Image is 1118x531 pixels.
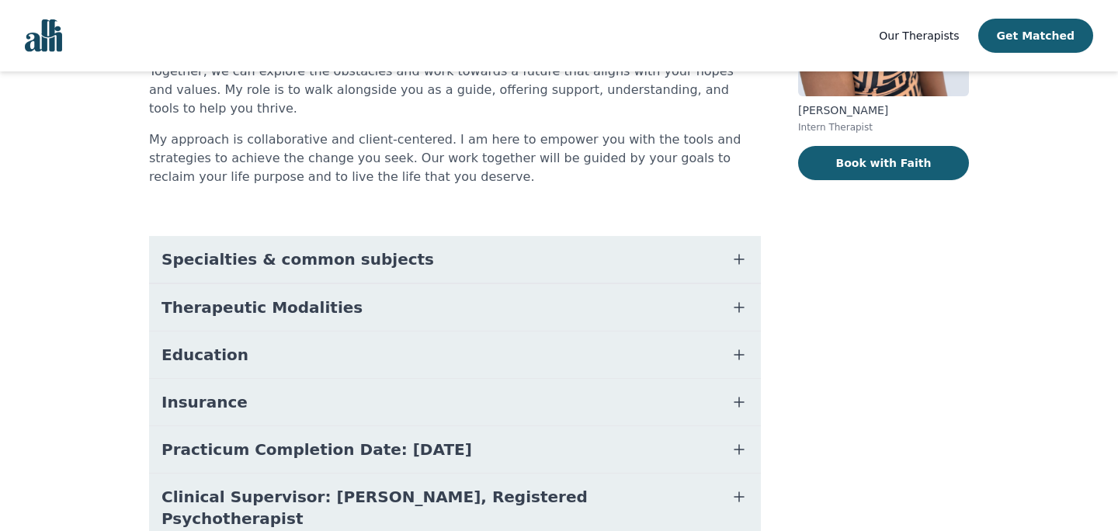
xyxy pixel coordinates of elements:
[149,331,761,378] button: Education
[25,19,62,52] img: alli logo
[161,297,363,318] span: Therapeutic Modalities
[879,26,959,45] a: Our Therapists
[879,29,959,42] span: Our Therapists
[149,379,761,425] button: Insurance
[161,248,434,270] span: Specialties & common subjects
[161,344,248,366] span: Education
[149,130,761,186] p: My approach is collaborative and client-centered. I am here to empower you with the tools and str...
[798,146,969,180] button: Book with Faith
[798,121,969,134] p: Intern Therapist
[161,439,472,460] span: Practicum Completion Date: [DATE]
[161,391,248,413] span: Insurance
[149,236,761,283] button: Specialties & common subjects
[149,284,761,331] button: Therapeutic Modalities
[149,62,761,118] p: Together, we can explore the obstacles and work towards a future that aligns with your hopes and ...
[161,486,711,529] span: Clinical Supervisor: [PERSON_NAME], Registered Psychotherapist
[149,426,761,473] button: Practicum Completion Date: [DATE]
[978,19,1093,53] button: Get Matched
[798,102,969,118] p: [PERSON_NAME]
